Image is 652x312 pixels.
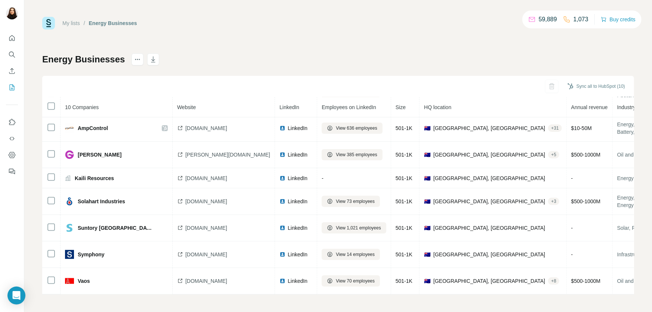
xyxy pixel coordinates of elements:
[424,104,451,110] span: HQ location
[336,225,381,231] span: View 1,021 employees
[7,287,25,305] div: Open Intercom Messenger
[65,197,74,206] img: company-logo
[65,277,74,285] img: company-logo
[424,151,430,158] span: 🇦🇺
[336,198,375,205] span: View 73 employees
[42,53,125,65] h1: Energy Businesses
[6,7,18,19] img: Avatar
[89,19,137,27] div: Energy Businesses
[433,174,545,182] span: [GEOGRAPHIC_DATA], [GEOGRAPHIC_DATA]
[424,174,430,182] span: 🇦🇺
[279,251,285,257] img: LinkedIn logo
[433,277,545,285] span: [GEOGRAPHIC_DATA], [GEOGRAPHIC_DATA]
[433,251,545,258] span: [GEOGRAPHIC_DATA], [GEOGRAPHIC_DATA]
[322,249,380,260] button: View 14 employees
[322,222,386,234] button: View 1,021 employees
[571,175,573,181] span: -
[185,174,227,182] span: [DOMAIN_NAME]
[65,104,99,110] span: 10 Companies
[65,223,74,232] img: company-logo
[571,104,608,110] span: Annual revenue
[6,148,18,162] button: Dashboard
[78,151,121,158] span: [PERSON_NAME]
[571,198,601,204] span: $ 500-1000M
[288,151,308,158] span: LinkedIn
[185,124,227,132] span: [DOMAIN_NAME]
[396,125,412,131] span: 501-1K
[322,123,383,134] button: View 636 employees
[132,53,143,65] button: actions
[279,104,299,110] span: LinkedIn
[185,198,227,205] span: [DOMAIN_NAME]
[539,15,557,24] p: 59,889
[424,224,430,232] span: 🇦🇺
[571,225,573,231] span: -
[185,251,227,258] span: [DOMAIN_NAME]
[279,175,285,181] img: LinkedIn logo
[571,278,601,284] span: $ 500-1000M
[433,151,545,158] span: [GEOGRAPHIC_DATA], [GEOGRAPHIC_DATA]
[177,104,196,110] span: Website
[78,198,125,205] span: Solahart Industries
[288,198,308,205] span: LinkedIn
[601,14,636,25] button: Buy credits
[424,251,430,258] span: 🇦🇺
[185,277,227,285] span: [DOMAIN_NAME]
[617,104,636,110] span: Industry
[6,81,18,94] button: My lists
[185,224,227,232] span: [DOMAIN_NAME]
[433,224,545,232] span: [GEOGRAPHIC_DATA], [GEOGRAPHIC_DATA]
[6,132,18,145] button: Use Surfe API
[84,19,85,27] li: /
[424,124,430,132] span: 🇦🇺
[65,124,74,133] img: company-logo
[279,225,285,231] img: LinkedIn logo
[78,224,154,232] span: Suntory [GEOGRAPHIC_DATA]
[571,152,601,158] span: $ 500-1000M
[396,278,412,284] span: 501-1K
[65,250,74,259] img: company-logo
[322,196,380,207] button: View 73 employees
[322,275,380,287] button: View 70 employees
[336,278,375,284] span: View 70 employees
[279,278,285,284] img: LinkedIn logo
[6,31,18,45] button: Quick start
[62,20,80,26] a: My lists
[396,104,406,110] span: Size
[548,125,562,132] div: + 31
[279,125,285,131] img: LinkedIn logo
[288,174,308,182] span: LinkedIn
[6,165,18,178] button: Feedback
[574,15,588,24] p: 1,073
[424,277,430,285] span: 🇦🇺
[279,198,285,204] img: LinkedIn logo
[396,175,412,181] span: 501-1K
[288,224,308,232] span: LinkedIn
[562,81,630,92] button: Sync all to HubSpot (10)
[288,124,308,132] span: LinkedIn
[571,125,592,131] span: $ 10-50M
[288,277,308,285] span: LinkedIn
[396,152,412,158] span: 501-1K
[424,198,430,205] span: 🇦🇺
[396,198,412,204] span: 501-1K
[322,149,383,160] button: View 385 employees
[322,175,324,181] span: -
[322,104,376,110] span: Employees on LinkedIn
[548,278,559,284] div: + 8
[78,277,90,285] span: Vaos
[571,251,573,257] span: -
[6,64,18,78] button: Enrich CSV
[336,251,375,258] span: View 14 employees
[78,124,108,132] span: AmpControl
[396,225,412,231] span: 501-1K
[548,151,559,158] div: + 5
[336,151,377,158] span: View 385 employees
[336,125,377,132] span: View 636 employees
[396,251,412,257] span: 501-1K
[433,198,545,205] span: [GEOGRAPHIC_DATA], [GEOGRAPHIC_DATA]
[433,124,545,132] span: [GEOGRAPHIC_DATA], [GEOGRAPHIC_DATA]
[288,251,308,258] span: LinkedIn
[6,115,18,129] button: Use Surfe on LinkedIn
[548,198,559,205] div: + 3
